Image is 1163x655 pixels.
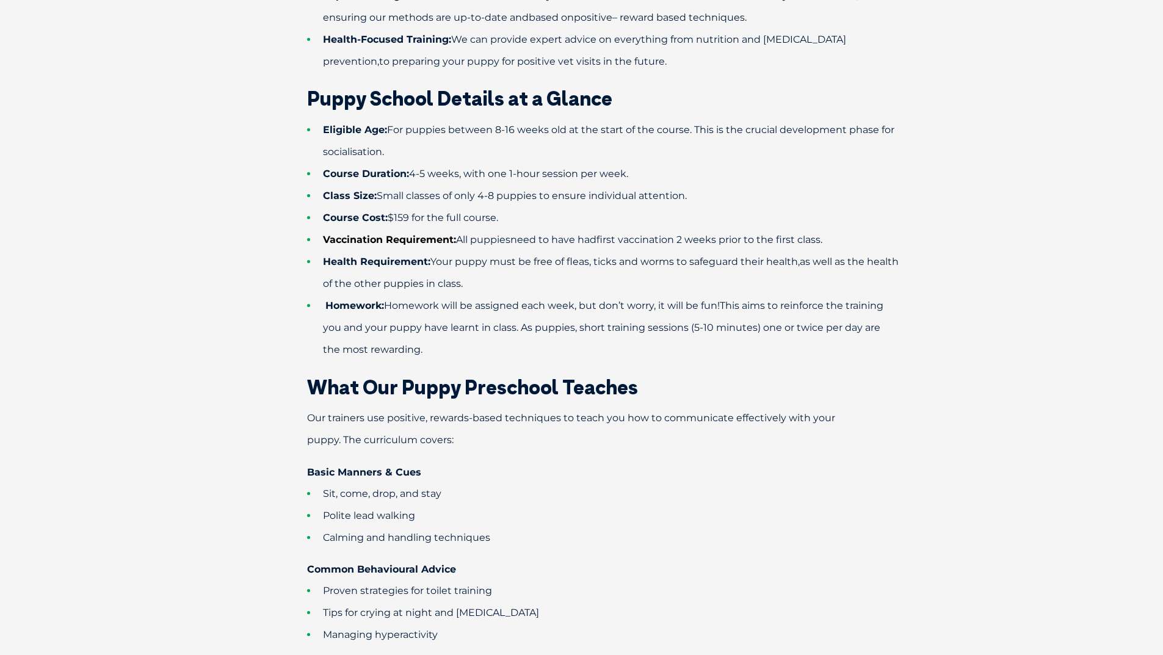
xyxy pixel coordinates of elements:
span: Your puppy must be free of fleas, ticks and worms to safeguard their health [430,256,798,267]
span: positive [574,12,612,23]
b: Basic Manners & Cues [307,466,421,478]
span: need to have had [510,234,596,245]
b: Course Cost: [323,212,388,223]
span: 4-5 weeks, with one 1-hour session per week. [409,168,628,179]
span: Proven strategies for toilet training [323,585,492,596]
span: , [798,256,800,267]
span: $159 for the full course. [388,212,498,223]
span: first vaccination 2 weeks prior to the first class. [596,234,822,245]
span: Puppy School Details at a Glance [307,86,612,110]
span: Sit, come, drop, and stay [323,488,441,499]
b: Common Behavioural Advice [307,563,456,575]
b: Eligible Age: [323,124,387,136]
span: Small classes of only 4-8 puppies to ensure individual attention. [377,190,687,201]
b: Health-Focused Training: [323,34,451,45]
b: Vaccination Requirement: [323,234,456,245]
b: Class Size: [323,190,377,201]
span: to preparing your puppy for positive vet visits in the future. [379,56,667,67]
span: We can provide expert advice on everything from nutrition and [MEDICAL_DATA] prevention [323,34,846,67]
span: Managing hyperactivity [323,629,438,640]
span: Our trainers use positive, rewards-based techniques to teach you how to communicate effectively w... [307,412,835,446]
span: Homework will be assigned each week, but don’t worry, it will be fun!This aims to reinforce the t... [323,300,883,355]
span: Calming and handling techniques [323,532,490,543]
b: Health Requirement: [323,256,430,267]
span: For puppies between 8-16 weeks old at the start of the course. This is the crucial development ph... [323,124,894,157]
b: Homework: [325,300,384,311]
span: , [377,56,379,67]
span: – reward based techniques. [612,12,747,23]
b: Course Duration: [323,168,409,179]
span: What Our Puppy Preschool Teaches [307,375,638,399]
span: All puppies [456,234,510,245]
span: based on [529,12,574,23]
span: Tips for crying at night and [MEDICAL_DATA] [323,607,539,618]
span: Polite lead walking [323,510,415,521]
